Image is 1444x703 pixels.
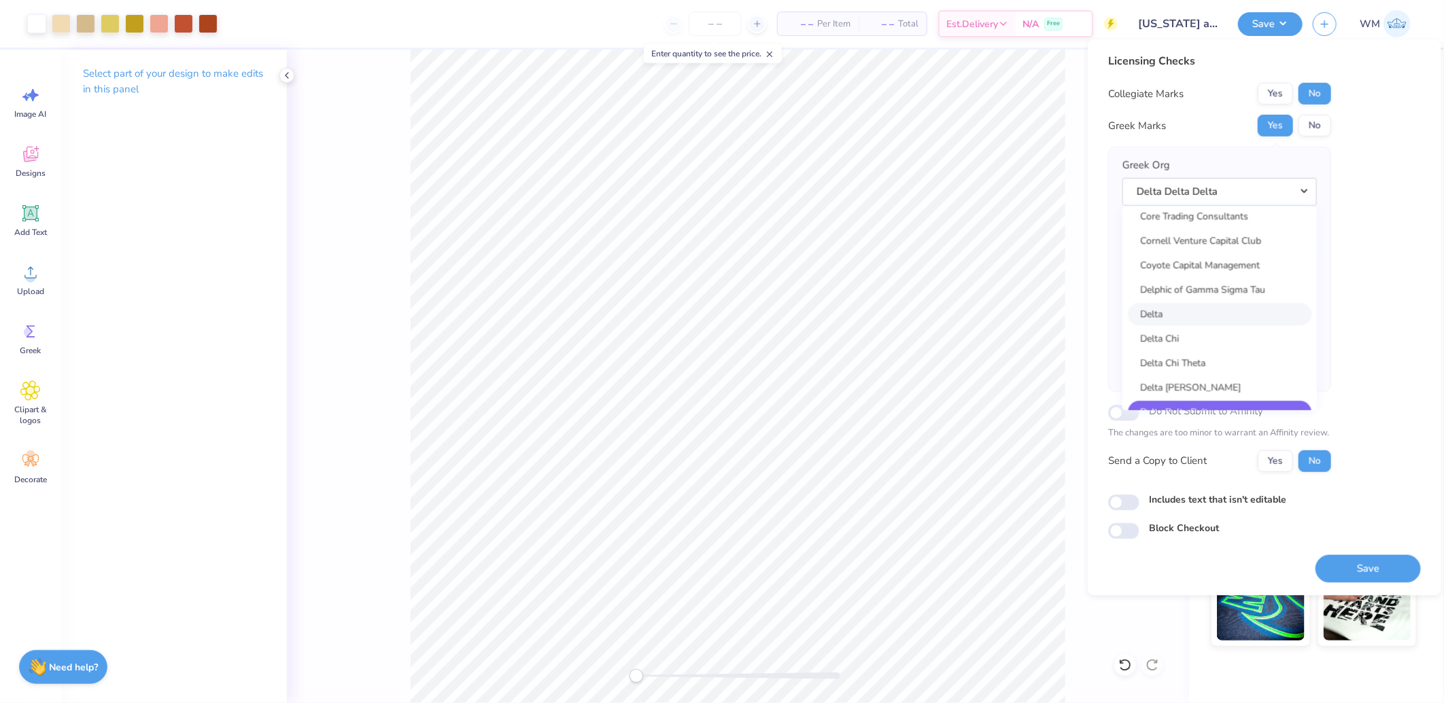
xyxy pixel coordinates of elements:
[1128,376,1311,399] a: Delta [PERSON_NAME]
[1258,450,1293,471] button: Yes
[1108,453,1207,469] div: Send a Copy to Client
[1149,492,1286,506] label: Includes text that isn't editable
[1022,17,1039,31] span: N/A
[817,17,850,31] span: Per Item
[1299,83,1331,105] button: No
[8,404,53,426] span: Clipart & logos
[1316,554,1421,582] button: Save
[1299,450,1331,471] button: No
[867,17,894,31] span: – –
[1149,521,1219,535] label: Block Checkout
[1354,10,1417,37] a: WM
[50,661,99,674] strong: Need help?
[946,17,998,31] span: Est. Delivery
[1128,278,1311,301] a: Delphic of Gamma Sigma Tau
[1108,53,1331,69] div: Licensing Checks
[15,109,47,120] span: Image AI
[1324,573,1411,641] img: Water based Ink
[1128,10,1228,37] input: Untitled Design
[1258,83,1293,105] button: Yes
[1360,16,1380,32] span: WM
[1128,327,1311,350] a: Delta Chi
[14,474,47,485] span: Decorate
[1108,118,1166,134] div: Greek Marks
[1128,205,1311,228] a: Core Trading Consultants
[689,12,742,36] input: – –
[20,345,41,356] span: Greek
[1258,115,1293,137] button: Yes
[1128,303,1311,325] a: Delta
[16,168,46,179] span: Designs
[1108,427,1331,440] p: The changes are too minor to warrant an Affinity review.
[1299,115,1331,137] button: No
[1128,352,1311,374] a: Delta Chi Theta
[14,227,47,238] span: Add Text
[1122,206,1317,410] div: Delta Delta Delta
[1383,10,1411,37] img: Wilfredo Manabat
[1108,86,1184,102] div: Collegiate Marks
[1128,401,1311,423] a: Delta Delta Delta
[898,17,918,31] span: Total
[1122,177,1317,205] button: Delta Delta Delta
[1047,19,1060,29] span: Free
[1128,230,1311,252] a: Cornell Venture Capital Club
[1128,254,1311,276] a: Coyote Capital Management
[1238,12,1303,36] button: Save
[83,66,265,97] p: Select part of your design to make edits in this panel
[644,44,782,63] div: Enter quantity to see the price.
[786,17,813,31] span: – –
[1149,402,1263,420] label: Do Not Submit to Affinity
[1122,158,1170,173] label: Greek Org
[17,286,44,297] span: Upload
[1217,573,1305,641] img: Glow in the Dark Ink
[630,669,643,683] div: Accessibility label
